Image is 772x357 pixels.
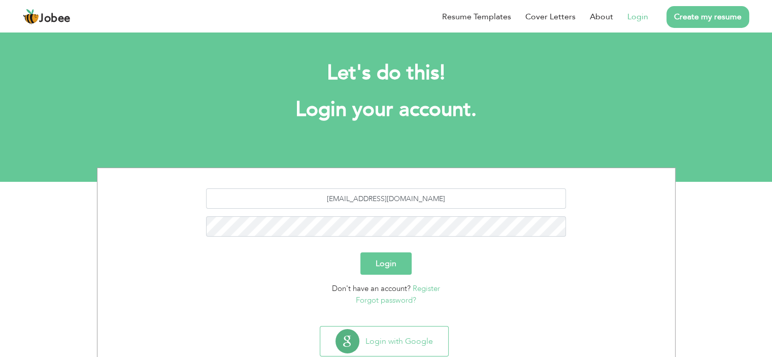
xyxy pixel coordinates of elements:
[442,11,511,23] a: Resume Templates
[23,9,71,25] a: Jobee
[112,60,660,86] h2: Let's do this!
[413,283,440,294] a: Register
[39,13,71,24] span: Jobee
[112,96,660,123] h1: Login your account.
[23,9,39,25] img: jobee.io
[332,283,411,294] span: Don't have an account?
[525,11,576,23] a: Cover Letters
[206,188,566,209] input: Email
[590,11,613,23] a: About
[360,252,412,275] button: Login
[627,11,648,23] a: Login
[320,327,448,356] button: Login with Google
[356,295,416,305] a: Forgot password?
[666,6,749,28] a: Create my resume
